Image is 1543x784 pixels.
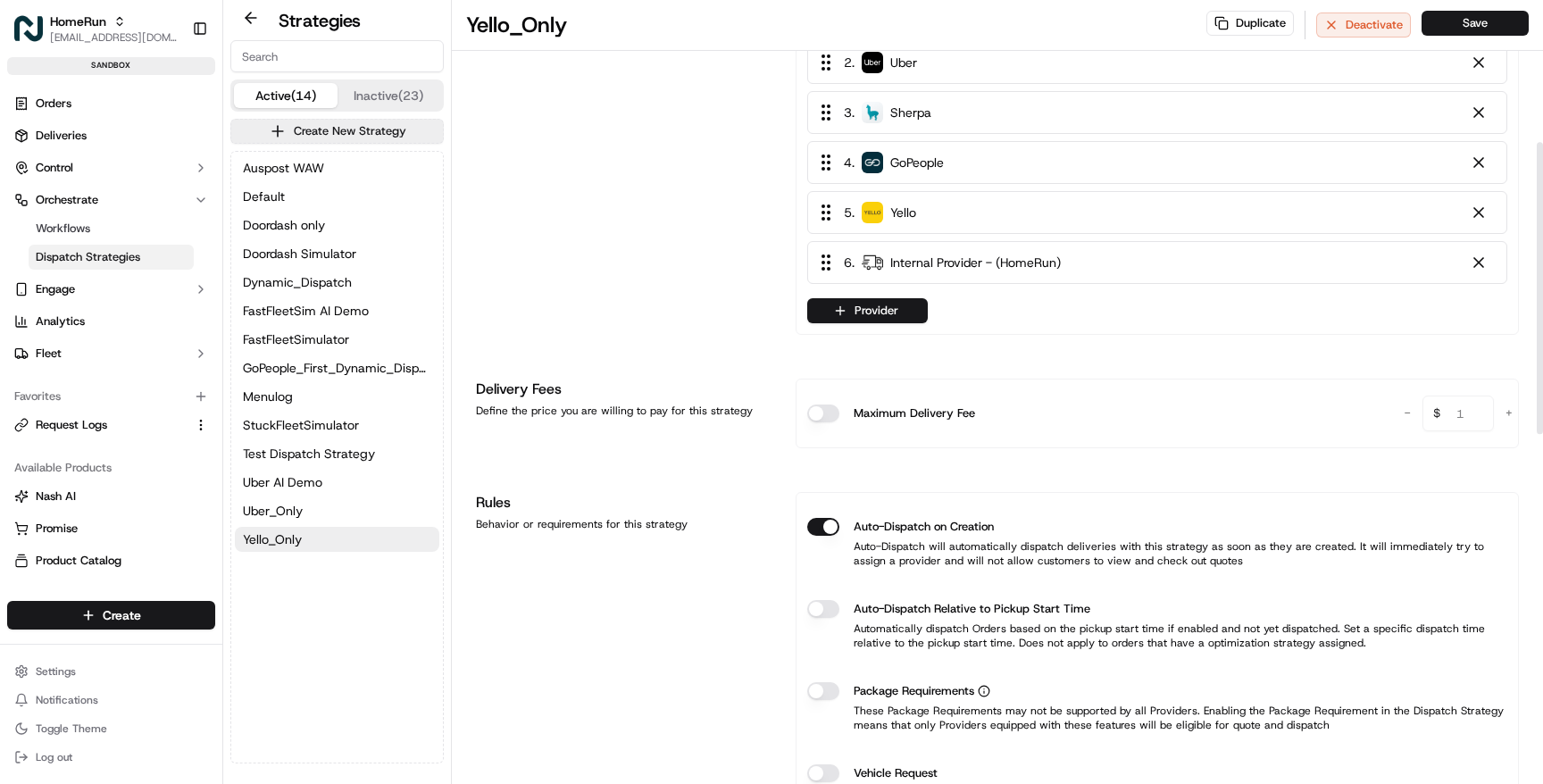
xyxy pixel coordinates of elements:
[854,405,975,422] label: Maximum Delivery Fee
[14,553,208,569] a: Product Catalog
[243,273,352,291] span: Dynamic_Dispatch
[1206,11,1294,36] button: Duplicate
[36,96,71,112] span: Orders
[243,416,359,434] span: StuckFleetSimulator
[7,514,215,543] button: Promise
[862,202,883,223] img: yello.png
[243,188,285,205] span: Default
[7,382,215,411] div: Favorites
[807,241,1507,284] div: 6. Internal Provider - (HomeRun)
[235,213,439,238] button: Doordash only
[338,83,441,108] button: Inactive (23)
[235,527,439,552] button: Yello_Only
[7,307,215,336] a: Analytics
[36,750,72,764] span: Log out
[7,482,215,511] button: Nash AI
[476,517,774,531] div: Behavior or requirements for this strategy
[7,454,215,482] div: Available Products
[807,298,928,323] button: Provider
[7,688,215,713] button: Notifications
[978,685,990,697] button: Package Requirements
[476,492,774,513] h1: Rules
[890,254,1061,271] span: Internal Provider - (HomeRun)
[36,346,62,362] span: Fleet
[7,659,215,684] button: Settings
[36,721,107,736] span: Toggle Theme
[235,470,439,495] a: Uber AI Demo
[36,693,98,707] span: Notifications
[50,13,106,30] button: HomeRun
[235,384,439,409] button: Menulog
[7,601,215,630] button: Create
[36,585,76,601] span: Returns
[14,521,208,537] a: Promise
[7,57,215,75] div: sandbox
[14,585,208,601] a: Returns
[243,159,324,177] span: Auspost WAW
[50,30,178,45] button: [EMAIL_ADDRESS][DOMAIN_NAME]
[36,160,73,176] span: Control
[854,764,938,782] label: Vehicle Request
[279,8,361,33] h2: Strategies
[243,216,325,234] span: Doordash only
[235,184,439,209] a: Default
[234,83,338,108] button: Active (14)
[854,518,994,536] label: Auto-Dispatch on Creation
[14,417,187,433] a: Request Logs
[103,606,141,624] span: Create
[235,441,439,466] button: Test Dispatch Strategy
[807,141,1507,184] div: 4. GoPeople
[7,275,215,304] button: Engage
[890,204,916,221] span: Yello
[235,155,439,180] a: Auspost WAW
[890,154,944,171] span: GoPeople
[36,128,87,144] span: Deliveries
[14,488,208,505] a: Nash AI
[243,330,349,348] span: FastFleetSimulator
[807,621,1507,650] p: Automatically dispatch Orders based on the pickup start time if enabled and not yet dispatched. S...
[243,245,356,263] span: Doordash Simulator
[7,745,215,770] button: Log out
[807,91,1507,134] div: 3. Sherpa
[815,253,1061,272] div: 6 .
[235,270,439,295] button: Dynamic_Dispatch
[235,355,439,380] button: GoPeople_First_Dynamic_Dispatch_Fallback
[235,498,439,523] a: Uber_Only
[36,521,78,537] span: Promise
[7,121,215,150] a: Deliveries
[807,41,1507,84] div: 2. Uber
[235,241,439,266] button: Doordash Simulator
[36,313,85,329] span: Analytics
[7,411,215,439] button: Request Logs
[235,327,439,352] button: FastFleetSimulator
[243,502,303,520] span: Uber_Only
[36,249,140,265] span: Dispatch Strategies
[243,388,293,405] span: Menulog
[7,7,185,50] button: HomeRunHomeRun[EMAIL_ADDRESS][DOMAIN_NAME]
[230,40,444,72] input: Search
[807,539,1507,568] p: Auto-Dispatch will automatically dispatch deliveries with this strategy as soon as they are creat...
[235,413,439,438] button: StuckFleetSimulator
[243,530,302,548] span: Yello_Only
[36,417,107,433] span: Request Logs
[890,54,917,71] span: Uber
[1422,11,1529,36] button: Save
[815,53,917,72] div: 2 .
[815,203,916,222] div: 5 .
[243,445,375,463] span: Test Dispatch Strategy
[7,89,215,118] a: Orders
[7,186,215,214] button: Orchestrate
[466,11,567,39] h1: Yello_Only
[243,473,322,491] span: Uber AI Demo
[890,104,931,121] span: Sherpa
